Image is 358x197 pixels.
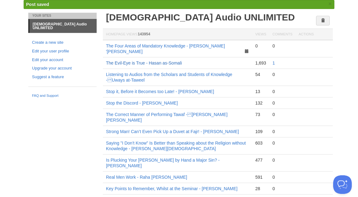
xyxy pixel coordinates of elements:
a: Create a new site [32,39,93,46]
div: 28 [255,186,266,191]
div: 0 [273,100,292,106]
a: Key Points to Remember, Whilst at the Seminar - [PERSON_NAME] [106,186,237,191]
div: 0 [273,186,292,191]
div: 0 [273,43,292,49]
a: Suggest a feature [32,74,93,80]
div: 54 [255,72,266,77]
a: The Four Areas of Mandatory Knowledge - [PERSON_NAME] '[PERSON_NAME] [106,43,225,54]
iframe: Help Scout Beacon - Open [333,175,352,194]
div: 0 [273,89,292,94]
a: Edit your account [32,57,93,63]
div: 109 [255,129,266,134]
span: 143954 [138,32,150,36]
th: Actions [296,29,333,40]
a: [DEMOGRAPHIC_DATA] Audio UNLIMITED [106,12,295,22]
div: 73 [255,112,266,117]
a: The Correct Manner of Performing Tawaf - [PERSON_NAME] [PERSON_NAME] [106,112,227,123]
div: 0 [273,129,292,134]
a: Saying "I Don't Know" Is Better than Speaking about the Religion without Knowledge - [PERSON_NAME... [106,141,246,151]
div: 1,693 [255,60,266,66]
a: FAQ and Support [32,93,93,99]
div: 591 [255,174,266,180]
div: 0 [273,174,292,180]
div: 0 [255,43,266,49]
div: 603 [255,140,266,146]
div: 0 [273,140,292,146]
li: Your Sites [28,13,97,19]
a: Upgrade your account [32,65,93,72]
div: 0 [273,72,292,77]
div: 0 [273,112,292,117]
a: Stop the Discord - [PERSON_NAME] [106,101,178,105]
div: 477 [255,157,266,163]
a: Is Plucking Your [PERSON_NAME] by Hand a Major Sin? - [PERSON_NAME] [106,158,220,168]
div: 132 [255,100,266,106]
a: Stop it, Before it Becomes too Late! - [PERSON_NAME] [106,89,214,94]
a: [DEMOGRAPHIC_DATA] Audio UNLIMITED [30,19,97,33]
div: 0 [273,157,292,163]
th: Comments [269,29,296,40]
a: 1 [273,60,275,65]
a: Real Men Work - Raha [PERSON_NAME] [106,175,187,180]
div: 13 [255,89,266,94]
a: Strong Man! Can’t Even Pick Up a Duvet at Fajr! - [PERSON_NAME] [106,129,239,134]
a: Listening to Audios from the Scholars and Students of Knowledge - Uways at-Taweel [106,72,232,83]
a: Edit your user profile [32,48,93,55]
th: Views [252,29,269,40]
th: Homepage Views [103,29,252,40]
span: Post saved [26,2,49,7]
a: The Evil-Eye is True - Hasan as-Somali [106,60,182,65]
